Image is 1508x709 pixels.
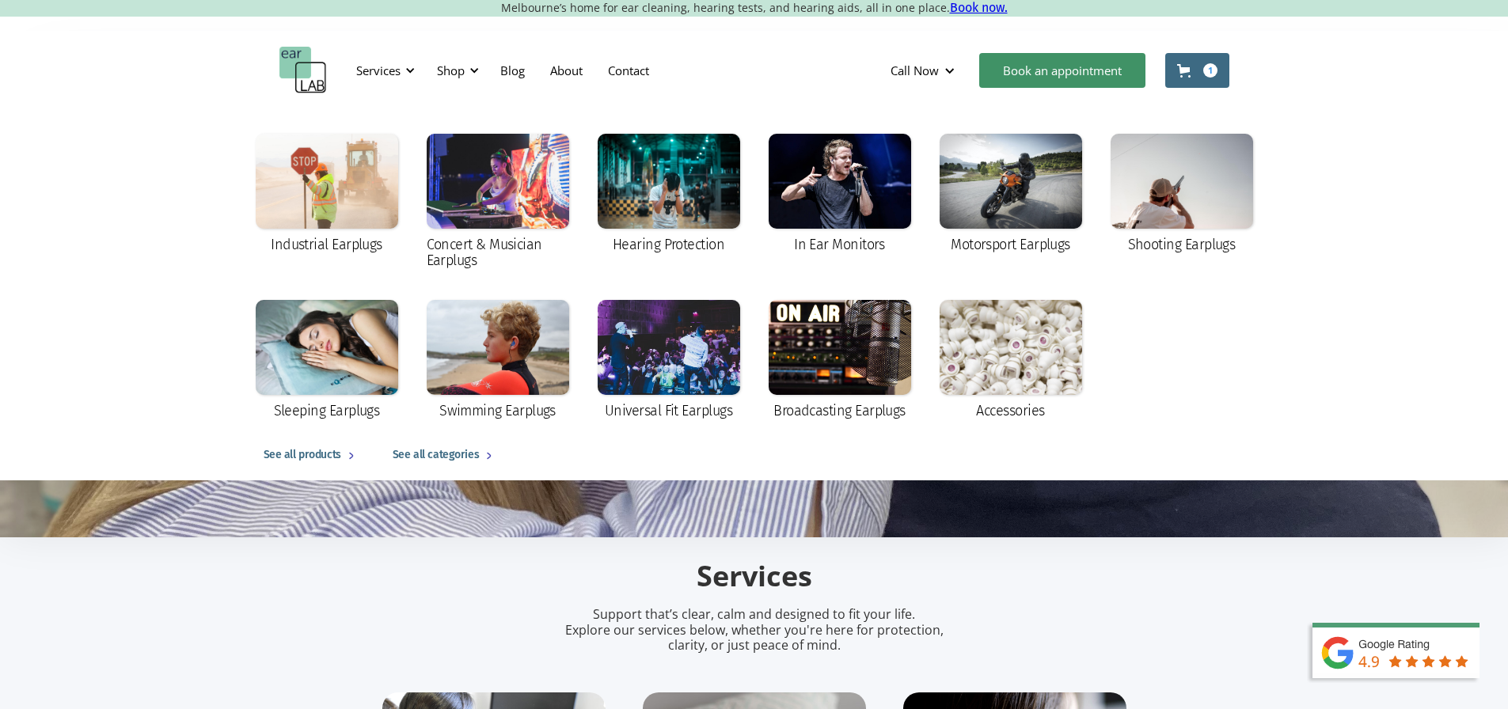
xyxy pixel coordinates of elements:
div: Broadcasting Earplugs [773,403,906,419]
a: Accessories [932,292,1090,430]
a: Open cart containing 1 items [1165,53,1229,88]
div: Shop [427,47,484,94]
div: Services [356,63,401,78]
div: Shooting Earplugs [1128,237,1236,252]
a: Hearing Protection [590,126,748,264]
a: Shooting Earplugs [1103,126,1261,264]
div: 1 [1203,63,1217,78]
a: Sleeping Earplugs [248,292,406,430]
h2: Services [382,558,1126,595]
div: Services [347,47,420,94]
p: Support that’s clear, calm and designed to fit your life. Explore our services below, whether you... [545,607,964,653]
div: Call Now [878,47,971,94]
div: See all products [264,445,341,464]
a: Broadcasting Earplugs [761,292,919,430]
a: See all products [248,430,377,480]
a: About [537,47,595,93]
div: Motorsport Earplugs [951,237,1070,252]
div: In Ear Monitors [794,237,885,252]
div: Concert & Musician Earplugs [427,237,569,268]
div: Accessories [976,403,1044,419]
a: Swimming Earplugs [419,292,577,430]
div: Swimming Earplugs [439,403,556,419]
a: Contact [595,47,662,93]
a: Concert & Musician Earplugs [419,126,577,279]
a: Industrial Earplugs [248,126,406,264]
div: Sleeping Earplugs [274,403,380,419]
div: See all categories [393,445,479,464]
a: Blog [488,47,537,93]
div: Shop [437,63,465,78]
a: See all categories [377,430,515,480]
a: Book an appointment [979,53,1145,88]
div: Industrial Earplugs [271,237,382,252]
a: Universal Fit Earplugs [590,292,748,430]
a: home [279,47,327,94]
div: Call Now [891,63,939,78]
a: In Ear Monitors [761,126,919,264]
div: Universal Fit Earplugs [605,403,732,419]
div: Hearing Protection [613,237,724,252]
a: Motorsport Earplugs [932,126,1090,264]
